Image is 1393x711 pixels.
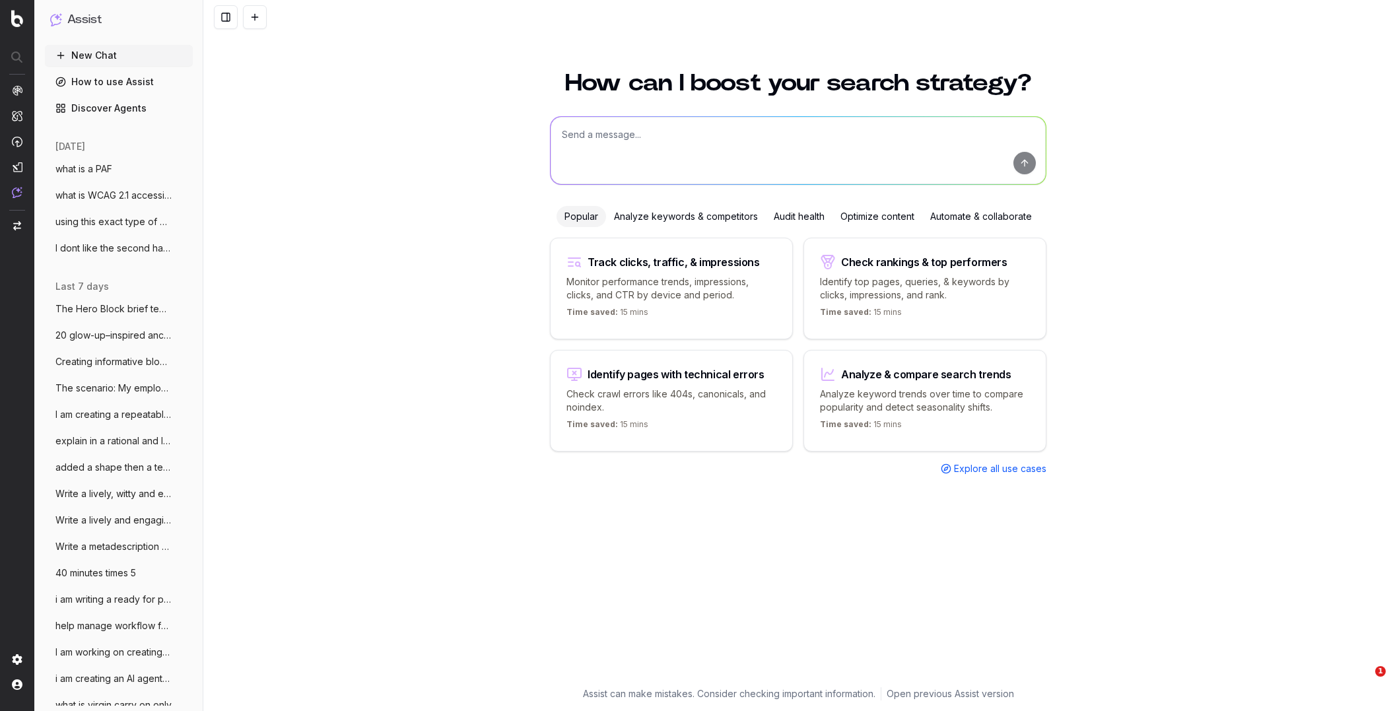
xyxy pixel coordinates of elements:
button: i am writing a ready for pick up email w [45,589,193,610]
button: 20 glow-up–inspired anchor text lines fo [45,325,193,346]
span: Time saved: [820,419,871,429]
a: Open previous Assist version [887,687,1014,700]
span: The scenario: My employee is on to a sec [55,382,172,395]
div: Audit health [766,206,832,227]
img: Assist [12,187,22,198]
button: I am creating a repeatable prompt to gen [45,404,193,425]
span: Write a metadescription for [PERSON_NAME] [55,540,172,553]
span: 20 glow-up–inspired anchor text lines fo [55,329,172,342]
button: I dont like the second half of this sent [45,238,193,259]
a: How to use Assist [45,71,193,92]
span: Time saved: [566,307,618,317]
div: Optimize content [832,206,922,227]
div: Identify pages with technical errors [588,369,764,380]
div: Check rankings & top performers [841,257,1007,267]
img: My account [12,679,22,690]
p: 15 mins [566,419,648,435]
span: 1 [1375,666,1386,677]
span: using this exact type of content templat [55,215,172,228]
button: The Hero Block brief template Engaging [45,298,193,320]
button: Creating informative block (of this leng [45,351,193,372]
span: i am writing a ready for pick up email w [55,593,172,606]
button: I am working on creating sub category co [45,642,193,663]
img: Studio [12,162,22,172]
p: 15 mins [820,307,902,323]
img: Setting [12,654,22,665]
p: Check crawl errors like 404s, canonicals, and noindex. [566,388,776,414]
span: I am working on creating sub category co [55,646,172,659]
button: Assist [50,11,187,29]
button: what is a PAF [45,158,193,180]
span: explain in a rational and logical manner [55,434,172,448]
iframe: Intercom live chat [1348,666,1380,698]
p: Assist can make mistakes. Consider checking important information. [583,687,875,700]
span: Explore all use cases [954,462,1046,475]
span: last 7 days [55,280,109,293]
button: what is WCAG 2.1 accessibility requireme [45,185,193,206]
div: Track clicks, traffic, & impressions [588,257,760,267]
button: help manage workflow for this - includin [45,615,193,636]
h1: How can I boost your search strategy? [550,71,1046,95]
span: Write a lively, witty and engaging meta [55,487,172,500]
button: explain in a rational and logical manner [45,430,193,452]
img: Activation [12,136,22,147]
span: what is a PAF [55,162,112,176]
span: added a shape then a text box within on [55,461,172,474]
button: Write a lively and engaging metadescript [45,510,193,531]
img: Switch project [13,221,21,230]
span: Time saved: [820,307,871,317]
span: i am creating an AI agent for seo conten [55,672,172,685]
button: using this exact type of content templat [45,211,193,232]
a: Explore all use cases [941,462,1046,475]
p: Identify top pages, queries, & keywords by clicks, impressions, and rank. [820,275,1030,302]
img: Assist [50,13,62,26]
button: i am creating an AI agent for seo conten [45,668,193,689]
p: 15 mins [820,419,902,435]
span: 40 minutes times 5 [55,566,136,580]
div: Analyze keywords & competitors [606,206,766,227]
p: Monitor performance trends, impressions, clicks, and CTR by device and period. [566,275,776,302]
span: help manage workflow for this - includin [55,619,172,632]
div: Automate & collaborate [922,206,1040,227]
h1: Assist [67,11,102,29]
span: Write a lively and engaging metadescript [55,514,172,527]
p: 15 mins [566,307,648,323]
span: Creating informative block (of this leng [55,355,172,368]
button: Write a lively, witty and engaging meta [45,483,193,504]
img: Analytics [12,85,22,96]
span: [DATE] [55,140,85,153]
p: Analyze keyword trends over time to compare popularity and detect seasonality shifts. [820,388,1030,414]
span: Time saved: [566,419,618,429]
button: The scenario: My employee is on to a sec [45,378,193,399]
button: New Chat [45,45,193,66]
img: Botify logo [11,10,23,27]
button: added a shape then a text box within on [45,457,193,478]
div: Popular [557,206,606,227]
div: Analyze & compare search trends [841,369,1011,380]
span: what is WCAG 2.1 accessibility requireme [55,189,172,202]
span: The Hero Block brief template Engaging [55,302,172,316]
a: Discover Agents [45,98,193,119]
button: 40 minutes times 5 [45,562,193,584]
span: I am creating a repeatable prompt to gen [55,408,172,421]
img: Intelligence [12,110,22,121]
span: I dont like the second half of this sent [55,242,172,255]
button: Write a metadescription for [PERSON_NAME] [45,536,193,557]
